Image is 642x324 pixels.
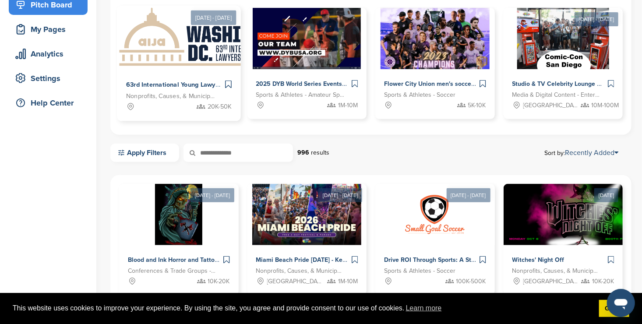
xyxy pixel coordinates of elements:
[384,90,455,100] span: Sports & Athletes - Soccer
[9,19,88,39] a: My Pages
[404,184,466,245] img: Sponsorpitch &
[256,256,385,264] span: Miami Beach Pride [DATE] - Keep PRIDE Alive
[338,101,358,110] span: 1M-10M
[190,188,234,202] div: [DATE] - [DATE]
[9,68,88,88] a: Settings
[126,92,218,102] span: Nonprofits, Causes, & Municipalities - Professional Development
[13,70,88,86] div: Settings
[9,44,88,64] a: Analytics
[456,277,486,286] span: 100K-500K
[381,8,490,69] img: Sponsorpitch &
[9,93,88,113] a: Help Center
[128,266,217,276] span: Conferences & Trade Groups - Entertainment
[256,80,342,88] span: 2025 DYB World Series Events
[375,8,495,119] a: Sponsorpitch & Flower City Union men's soccer & Flower City 1872 women's soccer Sports & Athletes...
[512,90,601,100] span: Media & Digital Content - Entertainment
[375,170,495,295] a: [DATE] - [DATE] Sponsorpitch & Drive ROI Through Sports: A Strategic Investment Opportunity Sport...
[247,170,367,295] a: [DATE] - [DATE] Sponsorpitch & Miami Beach Pride [DATE] - Keep PRIDE Alive Nonprofits, Causes, & ...
[208,102,232,112] span: 20K-50K
[117,6,297,70] img: Sponsorpitch &
[13,21,88,37] div: My Pages
[126,81,255,89] span: 63rd International Young Lawyers' Congress
[512,256,564,264] span: Witches' Night Off
[504,170,623,295] a: [DATE] Sponsorpitch & Witches' Night Off Nonprofits, Causes, & Municipalities - Health and Wellne...
[544,149,618,156] span: Sort by:
[13,302,592,315] span: This website uses cookies to improve your experience. By using the site, you agree and provide co...
[523,277,579,286] span: [GEOGRAPHIC_DATA], [GEOGRAPHIC_DATA]
[468,101,486,110] span: 5K-10K
[191,11,236,25] div: [DATE] - [DATE]
[384,256,560,264] span: Drive ROI Through Sports: A Strategic Investment Opportunity
[253,8,361,69] img: Sponsorpitch &
[517,8,609,69] img: Sponsorpitch &
[311,149,329,156] span: results
[318,188,362,202] div: [DATE] - [DATE]
[592,277,614,286] span: 10K-20K
[128,256,353,264] span: Blood and Ink Horror and Tattoo Convention of [GEOGRAPHIC_DATA] Fall 2025
[13,95,88,111] div: Help Center
[256,266,345,276] span: Nonprofits, Causes, & Municipalities - Diversity, Equity and Inclusion
[384,266,455,276] span: Sports & Athletes - Soccer
[565,148,618,157] a: Recently Added
[592,101,619,110] span: 10M-100M
[447,188,490,202] div: [DATE] - [DATE]
[252,184,361,245] img: Sponsorpitch &
[607,289,635,317] iframe: Button to launch messaging window
[575,12,618,26] div: [DATE] - [DATE]
[384,80,575,88] span: Flower City Union men's soccer & Flower City 1872 women's soccer
[338,277,358,286] span: 1M-10M
[155,184,202,245] img: Sponsorpitch &
[256,90,345,100] span: Sports & Athletes - Amateur Sports Leagues
[267,277,322,286] span: [GEOGRAPHIC_DATA], [GEOGRAPHIC_DATA]
[523,101,579,110] span: [GEOGRAPHIC_DATA], [GEOGRAPHIC_DATA]
[405,302,443,315] a: learn more about cookies
[512,266,601,276] span: Nonprofits, Causes, & Municipalities - Health and Wellness
[119,170,239,295] a: [DATE] - [DATE] Sponsorpitch & Blood and Ink Horror and Tattoo Convention of [GEOGRAPHIC_DATA] Fa...
[247,8,367,119] a: Sponsorpitch & 2025 DYB World Series Events Sports & Athletes - Amateur Sports Leagues 1M-10M
[13,46,88,62] div: Analytics
[599,300,629,317] a: dismiss cookie message
[594,188,618,202] div: [DATE]
[110,144,179,162] a: Apply Filters
[297,149,309,156] strong: 996
[208,277,230,286] span: 10K-20K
